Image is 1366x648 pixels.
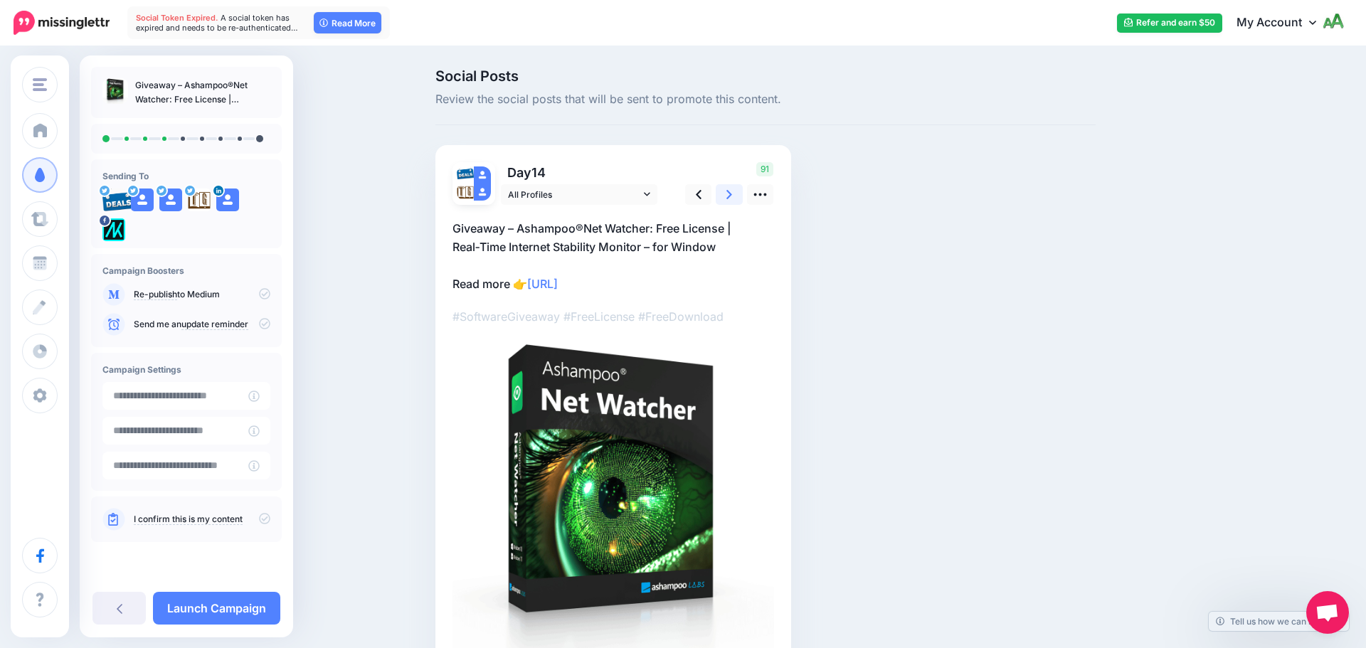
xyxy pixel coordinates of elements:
p: Giveaway – Ashampoo®Net Watcher⁠: Free License | Real‑Time Internet Stability Monitor – for Window [135,78,270,107]
p: #SoftwareGiveaway #FreeLicense #FreeDownload [452,307,774,326]
img: agK0rCH6-27705.jpg [457,184,474,201]
a: Re-publish [134,289,177,300]
span: All Profiles [508,187,640,202]
a: Tell us how we can improve [1209,612,1349,631]
img: user_default_image.png [474,184,491,201]
img: Missinglettr [14,11,110,35]
h4: Campaign Boosters [102,265,270,276]
span: 14 [531,165,546,180]
a: Read More [314,12,381,33]
a: update reminder [181,319,248,330]
img: user_default_image.png [159,188,182,211]
p: Giveaway – Ashampoo®Net Watcher⁠: Free License | Real‑Time Internet Stability Monitor – for Windo... [452,219,774,293]
img: 95cf0fca748e57b5e67bba0a1d8b2b21-27699.png [102,188,134,211]
img: 300371053_782866562685722_1733786435366177641_n-bsa128417.png [102,218,125,241]
img: agK0rCH6-27705.jpg [188,188,211,211]
p: Send me an [134,318,270,331]
a: All Profiles [501,184,657,205]
a: My Account [1222,6,1345,41]
a: Refer and earn $50 [1117,14,1222,33]
span: Review the social posts that will be sent to promote this content. [435,90,1096,109]
a: I confirm this is my content [134,514,243,525]
img: menu.png [33,78,47,91]
img: user_default_image.png [216,188,239,211]
img: user_default_image.png [131,188,154,211]
a: [URL] [527,277,558,291]
img: user_default_image.png [474,166,491,184]
a: Open chat [1306,591,1349,634]
span: A social token has expired and needs to be re-authenticated… [136,13,298,33]
img: 95cf0fca748e57b5e67bba0a1d8b2b21-27699.png [457,166,474,179]
span: Social Token Expired. [136,13,218,23]
h4: Campaign Settings [102,364,270,375]
p: to Medium [134,288,270,301]
img: ac164217549f74b5f9cc8f4fb854b582_thumb.jpg [102,78,128,104]
h4: Sending To [102,171,270,181]
p: Day [501,162,660,183]
span: Social Posts [435,69,1096,83]
span: 91 [756,162,773,176]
